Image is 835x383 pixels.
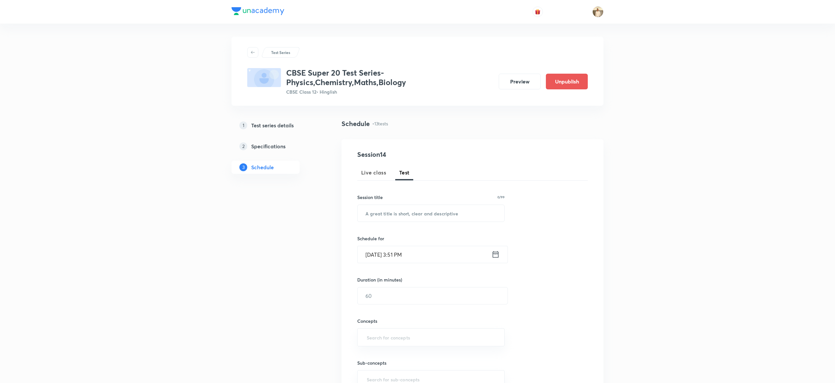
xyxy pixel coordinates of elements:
[232,119,321,132] a: 1Test series details
[286,88,493,95] p: CBSE Class 12 • Hinglish
[361,169,386,176] span: Live class
[232,7,284,15] img: Company Logo
[535,9,541,15] img: avatar
[357,359,505,366] h6: Sub-concepts
[357,276,402,283] h6: Duration (in minutes)
[497,195,505,199] p: 0/99
[357,235,505,242] h6: Schedule for
[399,169,410,176] span: Test
[251,142,286,150] h5: Specifications
[239,163,247,171] p: 3
[357,150,477,159] h4: Session 14
[357,194,383,201] h6: Session title
[358,287,508,304] input: 60
[232,140,321,153] a: 2Specifications
[342,119,370,129] h4: Schedule
[232,7,284,17] a: Company Logo
[372,120,388,127] p: • 13 tests
[251,163,274,171] h5: Schedule
[358,205,504,222] input: A great title is short, clear and descriptive
[271,49,290,55] p: Test Series
[357,318,505,324] h6: Concepts
[546,74,588,89] button: Unpublish
[286,68,493,87] h3: CBSE Super 20 Test Series- Physics,Chemistry,Maths,Biology
[247,68,281,87] img: fallback-thumbnail.png
[365,331,496,343] input: Search for concepts
[251,121,294,129] h5: Test series details
[532,7,543,17] button: avatar
[592,6,603,17] img: Chandrakant Deshmukh
[239,142,247,150] p: 2
[499,74,541,89] button: Preview
[501,337,502,338] button: Open
[239,121,247,129] p: 1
